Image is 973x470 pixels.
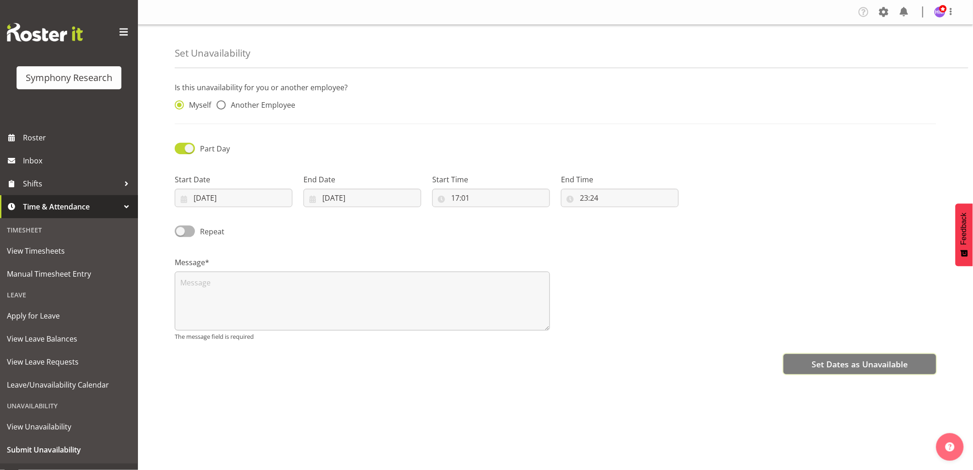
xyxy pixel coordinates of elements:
[7,267,131,281] span: Manual Timesheet Entry
[2,438,136,461] a: Submit Unavailability
[23,200,120,214] span: Time & Attendance
[784,354,936,374] button: Set Dates as Unavailable
[2,396,136,415] div: Unavailability
[7,23,83,41] img: Rosterit website logo
[175,189,292,207] input: Click to select...
[195,226,224,237] span: Repeat
[2,285,136,304] div: Leave
[175,48,250,58] h4: Set Unavailability
[184,100,211,110] span: Myself
[7,244,131,258] span: View Timesheets
[175,257,550,268] label: Message*
[303,189,421,207] input: Click to select...
[812,358,908,370] span: Set Dates as Unavailable
[2,239,136,262] a: View Timesheets
[2,220,136,239] div: Timesheet
[7,309,131,323] span: Apply for Leave
[956,203,973,266] button: Feedback - Show survey
[175,332,550,341] p: The message field is required
[2,304,136,327] a: Apply for Leave
[175,82,936,93] p: Is this unavailability for you or another employee?
[561,189,679,207] input: Click to select...
[26,71,112,85] div: Symphony Research
[934,6,945,17] img: hitesh-makan1261.jpg
[23,177,120,191] span: Shifts
[2,415,136,438] a: View Unavailability
[7,420,131,434] span: View Unavailability
[7,332,131,346] span: View Leave Balances
[23,131,133,145] span: Roster
[432,189,550,207] input: Click to select...
[432,174,550,185] label: Start Time
[7,443,131,457] span: Submit Unavailability
[303,174,421,185] label: End Date
[2,373,136,396] a: Leave/Unavailability Calendar
[226,100,295,110] span: Another Employee
[960,213,968,245] span: Feedback
[200,144,230,154] span: Part Day
[2,350,136,373] a: View Leave Requests
[945,442,955,452] img: help-xxl-2.png
[23,154,133,168] span: Inbox
[7,355,131,369] span: View Leave Requests
[7,378,131,392] span: Leave/Unavailability Calendar
[175,174,292,185] label: Start Date
[2,262,136,285] a: Manual Timesheet Entry
[2,327,136,350] a: View Leave Balances
[561,174,679,185] label: End Time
